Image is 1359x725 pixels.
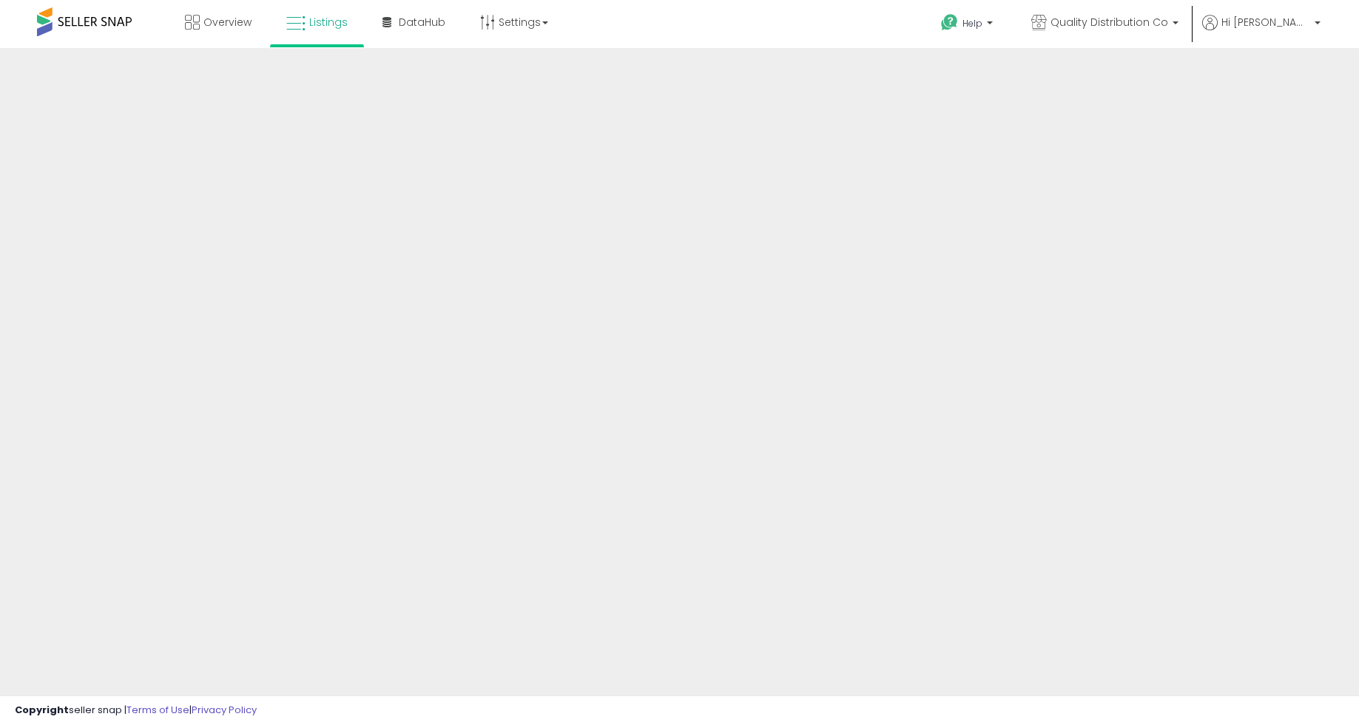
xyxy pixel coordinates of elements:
a: Help [929,2,1008,48]
span: Help [962,17,982,30]
span: Quality Distribution Co [1051,15,1168,30]
a: Hi [PERSON_NAME] [1202,15,1321,48]
span: Overview [203,15,252,30]
span: Listings [309,15,348,30]
span: DataHub [399,15,445,30]
i: Get Help [940,13,959,32]
span: Hi [PERSON_NAME] [1221,15,1310,30]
